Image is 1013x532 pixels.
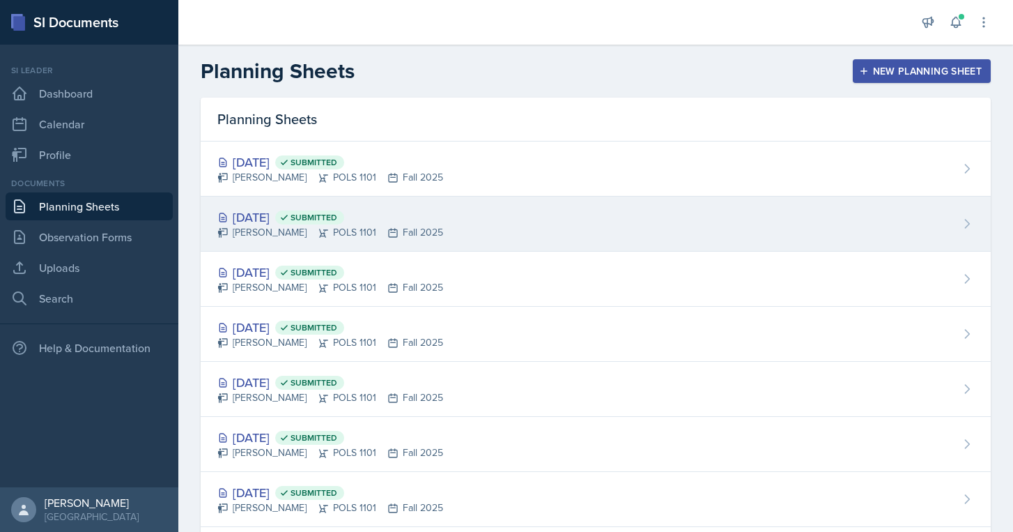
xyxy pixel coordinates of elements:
div: Si leader [6,64,173,77]
span: Submitted [291,267,337,278]
a: Observation Forms [6,223,173,251]
div: [GEOGRAPHIC_DATA] [45,510,139,524]
div: [PERSON_NAME] POLS 1101 Fall 2025 [217,501,443,515]
div: [DATE] [217,428,443,447]
span: Submitted [291,377,337,388]
div: [PERSON_NAME] POLS 1101 Fall 2025 [217,390,443,405]
div: [PERSON_NAME] POLS 1101 Fall 2025 [217,225,443,240]
span: Submitted [291,487,337,499]
div: Documents [6,177,173,190]
div: Planning Sheets [201,98,991,142]
div: [DATE] [217,318,443,337]
div: [DATE] [217,153,443,172]
span: Submitted [291,432,337,443]
a: Profile [6,141,173,169]
a: [DATE] Submitted [PERSON_NAME]POLS 1101Fall 2025 [201,142,991,197]
div: [PERSON_NAME] [45,496,139,510]
div: Help & Documentation [6,334,173,362]
a: [DATE] Submitted [PERSON_NAME]POLS 1101Fall 2025 [201,472,991,527]
span: Submitted [291,212,337,223]
div: [DATE] [217,208,443,227]
a: [DATE] Submitted [PERSON_NAME]POLS 1101Fall 2025 [201,307,991,362]
div: [PERSON_NAME] POLS 1101 Fall 2025 [217,335,443,350]
div: New Planning Sheet [862,66,982,77]
a: [DATE] Submitted [PERSON_NAME]POLS 1101Fall 2025 [201,252,991,307]
a: [DATE] Submitted [PERSON_NAME]POLS 1101Fall 2025 [201,417,991,472]
a: Dashboard [6,79,173,107]
div: [DATE] [217,263,443,282]
a: Calendar [6,110,173,138]
a: [DATE] Submitted [PERSON_NAME]POLS 1101Fall 2025 [201,197,991,252]
a: Uploads [6,254,173,282]
div: [DATE] [217,373,443,392]
a: [DATE] Submitted [PERSON_NAME]POLS 1101Fall 2025 [201,362,991,417]
button: New Planning Sheet [853,59,991,83]
div: [PERSON_NAME] POLS 1101 Fall 2025 [217,170,443,185]
span: Submitted [291,157,337,168]
div: [DATE] [217,483,443,502]
h2: Planning Sheets [201,59,355,84]
a: Search [6,284,173,312]
a: Planning Sheets [6,192,173,220]
span: Submitted [291,322,337,333]
div: [PERSON_NAME] POLS 1101 Fall 2025 [217,446,443,460]
div: [PERSON_NAME] POLS 1101 Fall 2025 [217,280,443,295]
